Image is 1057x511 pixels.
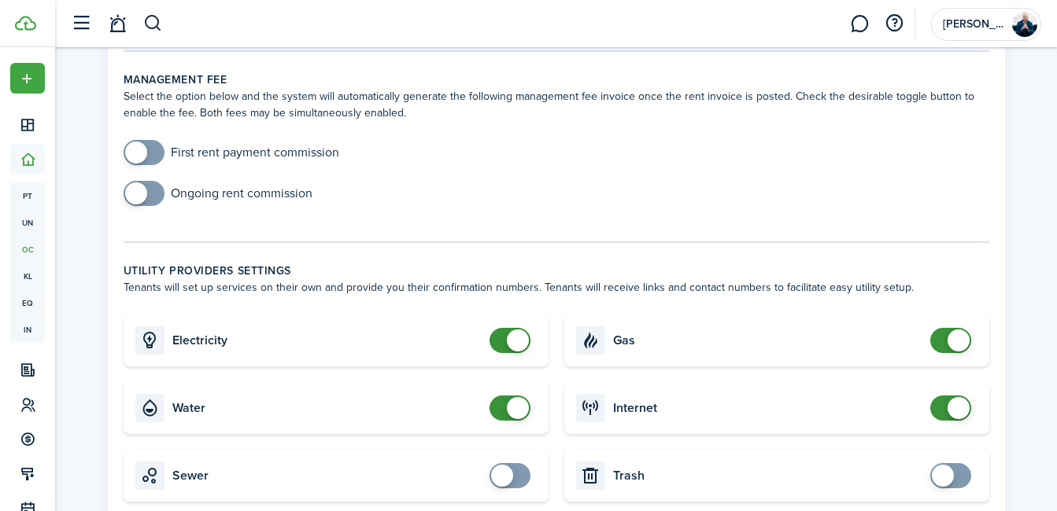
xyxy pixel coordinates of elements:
a: Notifications [102,4,132,44]
a: pt [10,182,45,209]
a: kl [10,263,45,289]
button: Search [143,10,163,37]
img: Jeff [1012,12,1037,37]
button: Open sidebar [66,9,96,39]
a: eq [10,289,45,316]
card-title: Gas [613,333,922,347]
button: Open resource center [881,10,907,37]
wizard-step-header-description: Select the option below and the system will automatically generate the following management fee i... [124,88,989,121]
card-title: Sewer [172,469,482,483]
a: in [10,316,45,343]
card-title: Internet [613,401,922,415]
card-title: Electricity [172,333,482,347]
wizard-step-header-title: Management fee [124,72,989,88]
wizard-step-header-description: Tenants will set up services on their own and provide you their confirmation numbers. Tenants wil... [124,279,989,296]
wizard-step-header-title: Utility providers settings [124,263,989,279]
card-title: Water [172,401,482,415]
span: Jeff [943,19,1006,30]
a: oc [10,236,45,263]
a: Messaging [844,4,874,44]
button: Open menu [10,63,45,94]
a: un [10,209,45,236]
card-title: Trash [613,469,922,483]
img: TenantCloud [15,16,36,31]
